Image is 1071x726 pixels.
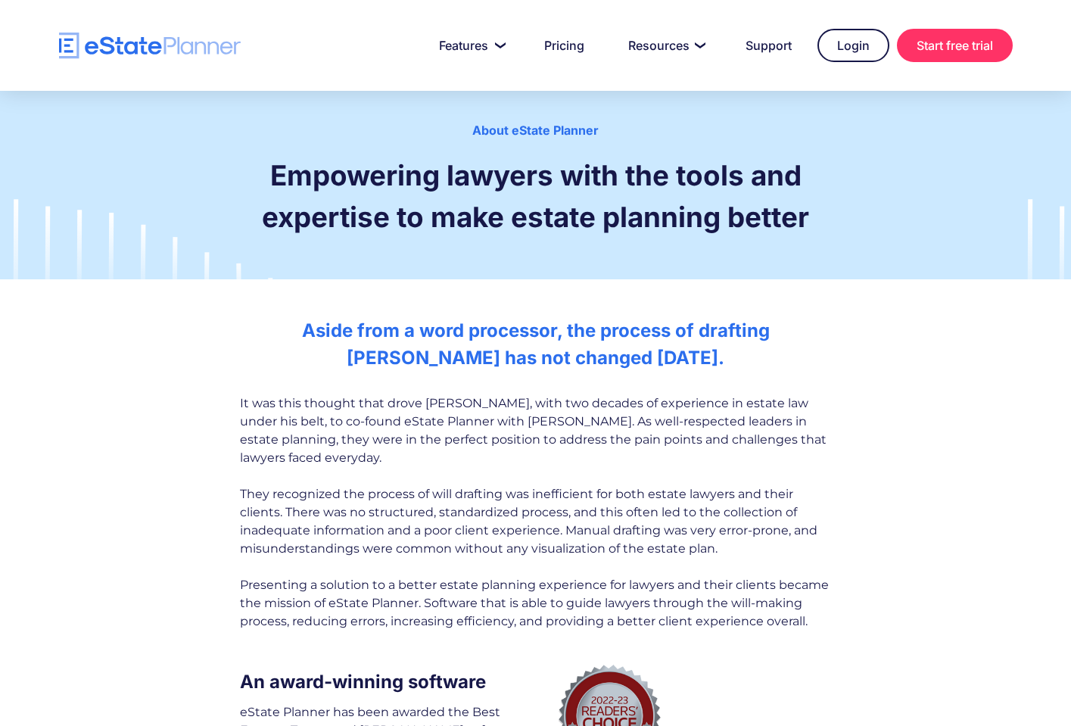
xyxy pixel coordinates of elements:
a: Start free trial [897,29,1013,62]
h2: An award-winning software [240,668,528,696]
a: home [59,33,241,59]
h1: Empowering lawyers with the tools and expertise to make estate planning better [240,154,831,238]
h2: Aside from a word processor, the process of drafting [PERSON_NAME] has not changed [DATE]. [240,317,831,372]
div: About eState Planner [106,121,965,139]
a: Resources [610,30,720,61]
a: Pricing [526,30,602,61]
a: Features [421,30,518,61]
a: Login [817,29,889,62]
div: It was this thought that drove [PERSON_NAME], with two decades of experience in estate law under ... [240,394,831,631]
a: Support [727,30,810,61]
